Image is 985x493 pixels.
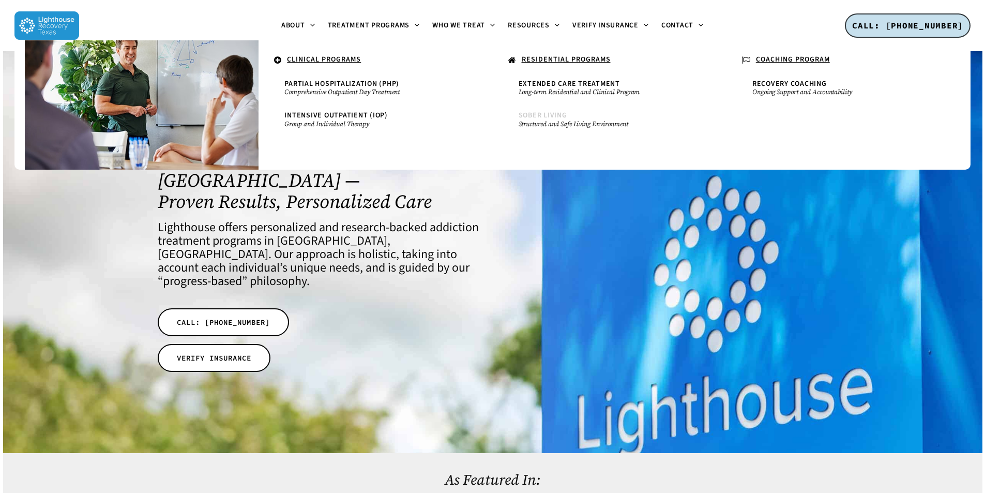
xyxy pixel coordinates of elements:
[177,317,270,327] span: CALL: [PHONE_NUMBER]
[852,20,963,31] span: CALL: [PHONE_NUMBER]
[756,54,830,65] u: COACHING PROGRAM
[519,110,567,121] span: Sober Living
[158,221,479,288] h4: Lighthouse offers personalized and research-backed addiction treatment programs in [GEOGRAPHIC_DA...
[279,107,472,133] a: Intensive Outpatient (IOP)Group and Individual Therapy
[661,20,693,31] span: Contact
[284,88,466,96] small: Comprehensive Outpatient Day Treatment
[566,22,655,30] a: Verify Insurance
[275,22,322,30] a: About
[284,110,388,121] span: Intensive Outpatient (IOP)
[502,22,566,30] a: Resources
[158,344,270,372] a: VERIFY INSURANCE
[522,54,611,65] u: RESIDENTIAL PROGRAMS
[513,75,706,101] a: Extended Care TreatmentLong-term Residential and Clinical Program
[845,13,971,38] a: CALL: [PHONE_NUMBER]
[163,272,242,290] a: progress-based
[519,120,701,128] small: Structured and Safe Living Environment
[752,88,934,96] small: Ongoing Support and Accountability
[572,20,639,31] span: Verify Insurance
[322,22,427,30] a: Treatment Programs
[519,88,701,96] small: Long-term Residential and Clinical Program
[158,127,479,212] h1: Top-Rated Addiction Treatment Center in [GEOGRAPHIC_DATA], [GEOGRAPHIC_DATA] — Proven Results, Pe...
[432,20,485,31] span: Who We Treat
[519,79,620,89] span: Extended Care Treatment
[752,79,827,89] span: Recovery Coaching
[503,51,716,70] a: RESIDENTIAL PROGRAMS
[747,75,939,101] a: Recovery CoachingOngoing Support and Accountability
[158,308,289,336] a: CALL: [PHONE_NUMBER]
[281,20,305,31] span: About
[445,470,540,489] a: As Featured In:
[279,75,472,101] a: Partial Hospitalization (PHP)Comprehensive Outpatient Day Treatment
[328,20,410,31] span: Treatment Programs
[655,22,710,30] a: Contact
[284,79,399,89] span: Partial Hospitalization (PHP)
[14,11,79,40] img: Lighthouse Recovery Texas
[177,353,251,363] span: VERIFY INSURANCE
[737,51,950,70] a: COACHING PROGRAM
[40,54,43,65] span: .
[508,20,550,31] span: Resources
[513,107,706,133] a: Sober LivingStructured and Safe Living Environment
[287,54,361,65] u: CLINICAL PROGRAMS
[35,51,248,69] a: .
[284,120,466,128] small: Group and Individual Therapy
[269,51,482,70] a: CLINICAL PROGRAMS
[426,22,502,30] a: Who We Treat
